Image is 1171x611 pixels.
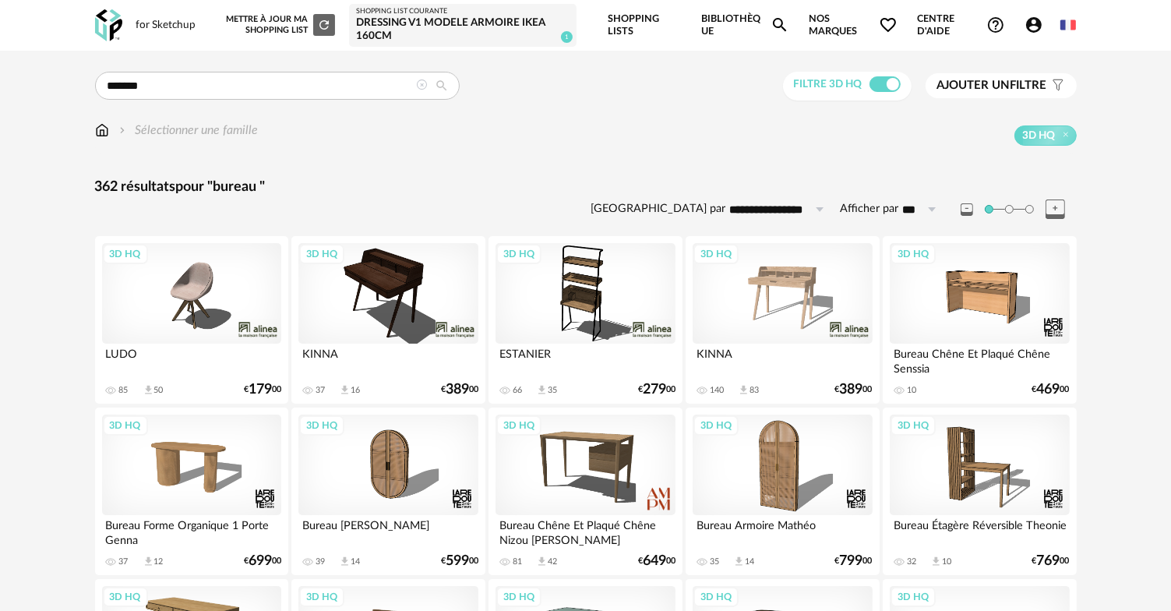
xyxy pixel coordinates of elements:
div: € 00 [244,556,281,567]
span: 699 [249,556,272,567]
img: OXP [95,9,122,41]
div: 3D HQ [103,244,148,264]
div: dressing V1 modele Armoire IKEA 160cm [356,16,570,44]
div: Sélectionner une famille [116,122,259,140]
div: 3D HQ [103,587,148,607]
span: Ajouter un [937,79,1011,91]
div: Bureau Étagère Réversible Theonie [890,515,1069,546]
label: Afficher par [841,202,899,217]
div: 3D HQ [891,587,936,607]
a: 3D HQ ESTANIER 66 Download icon 35 €27900 [489,236,682,404]
a: 3D HQ Bureau Armoire Mathéo 35 Download icon 14 €79900 [686,408,879,576]
span: Centre d'aideHelp Circle Outline icon [917,12,1005,38]
div: 3D HQ [496,244,541,264]
div: KINNA [693,344,872,375]
span: 469 [1037,384,1060,395]
a: 3D HQ KINNA 37 Download icon 16 €38900 [291,236,485,404]
div: 66 [513,385,522,396]
div: € 00 [835,384,873,395]
div: ESTANIER [496,344,675,375]
div: Bureau Forme Organique 1 Porte Genna [102,515,281,546]
div: 3D HQ [496,587,541,607]
div: Shopping List courante [356,7,570,16]
span: 279 [643,384,666,395]
div: 10 [907,385,916,396]
div: 3D HQ [693,244,739,264]
div: 37 [119,556,129,567]
div: 14 [745,556,754,567]
span: 389 [446,384,469,395]
span: 769 [1037,556,1060,567]
div: 3D HQ [103,415,148,436]
span: 179 [249,384,272,395]
a: Shopping List courante dressing V1 modele Armoire IKEA 160cm 1 [356,7,570,44]
span: Filter icon [1047,78,1065,94]
div: 39 [316,556,325,567]
img: svg+xml;base64,PHN2ZyB3aWR0aD0iMTYiIGhlaWdodD0iMTYiIHZpZXdCb3g9IjAgMCAxNiAxNiIgZmlsbD0ibm9uZSIgeG... [116,122,129,140]
span: 799 [840,556,863,567]
div: 10 [942,556,951,567]
a: 3D HQ Bureau Étagère Réversible Theonie 32 Download icon 10 €76900 [883,408,1076,576]
div: € 00 [638,384,675,395]
div: 3D HQ [693,587,739,607]
span: Help Circle Outline icon [986,16,1005,34]
div: 3D HQ [496,415,541,436]
div: Mettre à jour ma Shopping List [223,14,335,36]
div: 35 [548,385,557,396]
div: € 00 [441,556,478,567]
label: [GEOGRAPHIC_DATA] par [591,202,726,217]
a: 3D HQ LUDO 85 Download icon 50 €17900 [95,236,288,404]
div: € 00 [1032,384,1070,395]
span: 1 [561,31,573,43]
div: 362 résultats [95,178,1077,196]
div: 32 [907,556,916,567]
button: Ajouter unfiltre Filter icon [926,73,1077,98]
div: 37 [316,385,325,396]
span: Refresh icon [317,20,331,29]
div: for Sketchup [136,19,196,33]
div: 14 [351,556,360,567]
span: Account Circle icon [1025,16,1050,34]
span: Download icon [738,384,750,396]
div: € 00 [244,384,281,395]
div: LUDO [102,344,281,375]
span: Download icon [143,556,154,567]
span: 3D HQ [1023,129,1056,143]
span: Download icon [339,384,351,396]
div: Bureau Chêne Et Plaqué Chêne Senssia [890,344,1069,375]
a: 3D HQ Bureau [PERSON_NAME] 39 Download icon 14 €59900 [291,408,485,576]
img: fr [1060,17,1076,33]
div: 3D HQ [299,587,344,607]
div: 3D HQ [299,244,344,264]
div: Bureau Chêne Et Plaqué Chêne Nizou [PERSON_NAME] [496,515,675,546]
div: 3D HQ [891,244,936,264]
span: Account Circle icon [1025,16,1043,34]
div: € 00 [441,384,478,395]
span: 649 [643,556,666,567]
div: Bureau Armoire Mathéo [693,515,872,546]
a: 3D HQ Bureau Chêne Et Plaqué Chêne Senssia 10 €46900 [883,236,1076,404]
div: 16 [351,385,360,396]
a: 3D HQ KINNA 140 Download icon 83 €38900 [686,236,879,404]
img: svg+xml;base64,PHN2ZyB3aWR0aD0iMTYiIGhlaWdodD0iMTciIHZpZXdCb3g9IjAgMCAxNiAxNyIgZmlsbD0ibm9uZSIgeG... [95,122,109,140]
div: 35 [710,556,719,567]
div: 85 [119,385,129,396]
div: 3D HQ [693,415,739,436]
span: pour "bureau " [176,180,266,194]
span: Download icon [536,384,548,396]
div: € 00 [638,556,675,567]
div: Bureau [PERSON_NAME] [298,515,478,546]
div: 83 [750,385,759,396]
a: 3D HQ Bureau Chêne Et Plaqué Chêne Nizou [PERSON_NAME] 81 Download icon 42 €64900 [489,408,682,576]
div: 42 [548,556,557,567]
span: Download icon [143,384,154,396]
div: 12 [154,556,164,567]
div: 3D HQ [299,415,344,436]
span: 599 [446,556,469,567]
div: 50 [154,385,164,396]
div: KINNA [298,344,478,375]
div: € 00 [835,556,873,567]
span: Heart Outline icon [879,16,898,34]
div: € 00 [1032,556,1070,567]
div: 140 [710,385,724,396]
